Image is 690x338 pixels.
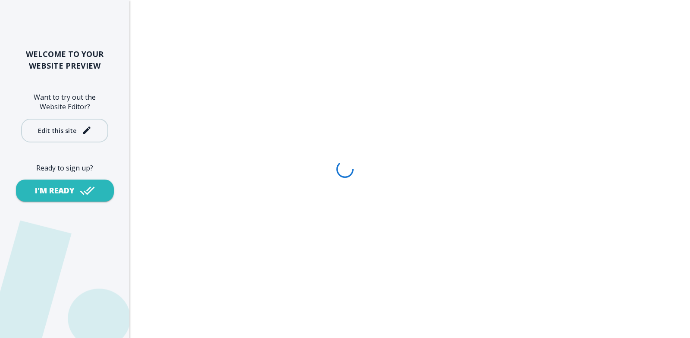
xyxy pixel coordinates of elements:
h2: WELCOME TO YOUR WEBSITE PREVIEW [14,48,116,72]
div: I'M READY [35,185,75,196]
div: Edit this site [38,127,76,134]
h6: Want to try out the Website Editor? [14,92,116,112]
button: Edit this site [21,119,108,142]
h6: Ready to sign up? [14,163,116,173]
button: I'M READY [16,180,114,202]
